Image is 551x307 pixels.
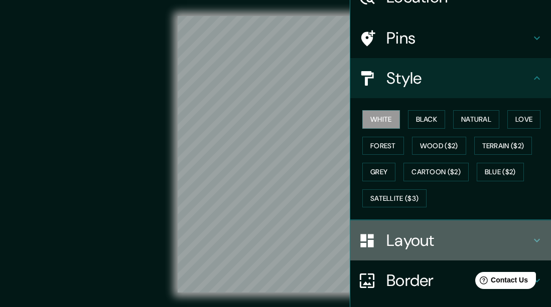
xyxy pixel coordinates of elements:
iframe: Help widget launcher [462,268,540,296]
div: Border [350,260,551,300]
h4: Style [386,68,531,88]
button: Blue ($2) [477,163,524,181]
button: Love [507,110,540,129]
button: Satellite ($3) [362,189,427,208]
button: Black [408,110,446,129]
button: Terrain ($2) [474,137,532,155]
div: Layout [350,220,551,260]
button: White [362,110,400,129]
h4: Layout [386,230,531,250]
button: Forest [362,137,404,155]
div: Pins [350,18,551,58]
button: Cartoon ($2) [403,163,469,181]
div: Style [350,58,551,98]
h4: Border [386,270,531,290]
h4: Pins [386,28,531,48]
button: Wood ($2) [412,137,466,155]
button: Grey [362,163,395,181]
button: Natural [453,110,499,129]
canvas: Map [178,16,373,292]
